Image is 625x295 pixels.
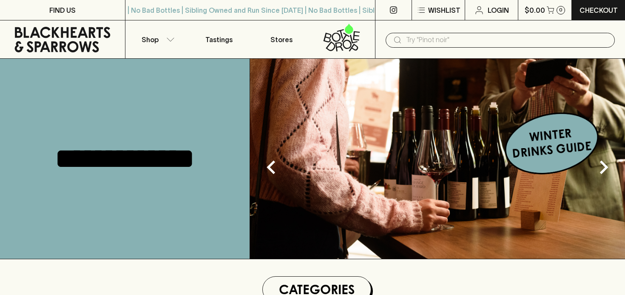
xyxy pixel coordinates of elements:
[188,20,250,58] a: Tastings
[406,33,608,47] input: Try "Pinot noir"
[488,5,509,15] p: Login
[559,8,562,12] p: 0
[587,150,621,184] button: Next
[49,5,76,15] p: FIND US
[205,34,233,45] p: Tastings
[250,59,625,259] img: optimise
[250,20,313,58] a: Stores
[254,150,288,184] button: Previous
[270,34,293,45] p: Stores
[525,5,545,15] p: $0.00
[142,34,159,45] p: Shop
[580,5,618,15] p: Checkout
[125,20,188,58] button: Shop
[428,5,460,15] p: Wishlist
